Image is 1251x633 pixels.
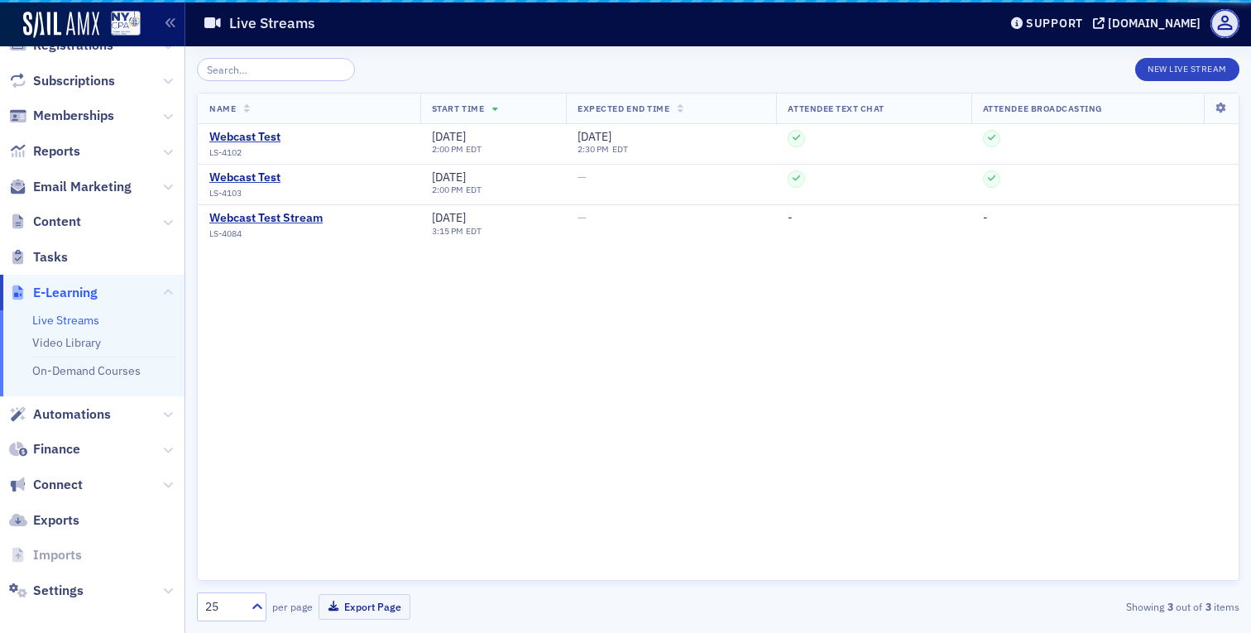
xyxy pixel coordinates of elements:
a: Memberships [9,107,114,125]
span: EDT [463,184,482,195]
span: Profile [1210,9,1239,38]
strong: 3 [1164,599,1176,614]
strong: 3 [1202,599,1214,614]
a: New Live Stream [1135,60,1239,75]
span: Attendee Text Chat [788,103,884,114]
span: Attendee Broadcasting [983,103,1102,114]
time: 2:00 PM [432,143,463,155]
span: — [578,210,587,225]
a: Settings [9,582,84,600]
time: 2:00 PM [432,184,463,195]
a: View Homepage [99,11,141,39]
div: Support [1026,16,1083,31]
a: Automations [9,405,111,424]
button: Export Page [319,594,410,620]
span: EDT [463,143,482,155]
a: Tasks [9,248,68,266]
span: Memberships [33,107,114,125]
h1: Live Streams [229,13,315,33]
div: - [983,211,1227,226]
span: EDT [609,143,628,155]
span: Tasks [33,248,68,266]
a: Email Marketing [9,178,132,196]
a: Webcast Test [209,170,280,185]
span: Start Time [432,103,484,114]
span: [DATE] [578,129,611,144]
span: — [578,170,587,185]
div: [DOMAIN_NAME] [1108,16,1201,31]
time: 3:15 PM [432,225,463,237]
span: LS-4103 [209,188,242,199]
img: SailAMX [111,11,141,36]
a: Exports [9,511,79,530]
a: Connect [9,476,83,494]
time: 2:30 PM [578,143,609,155]
a: E-Learning [9,284,98,302]
span: Automations [33,405,111,424]
label: per page [272,599,313,614]
button: New Live Stream [1135,58,1239,81]
a: Video Library [32,335,101,350]
div: 25 [205,598,242,616]
a: Webcast Test Stream [209,211,323,226]
a: Live Streams [32,313,99,328]
div: - [788,211,959,226]
span: [DATE] [432,170,466,185]
a: Finance [9,440,80,458]
span: LS-4084 [209,228,242,239]
span: [DATE] [432,129,466,144]
span: Settings [33,582,84,600]
span: Connect [33,476,83,494]
a: Webcast Test [209,130,280,145]
div: Showing out of items [903,599,1239,614]
span: E-Learning [33,284,98,302]
a: On-Demand Courses [32,363,141,378]
img: SailAMX [23,12,99,38]
span: Exports [33,511,79,530]
a: Imports [9,546,82,564]
button: [DOMAIN_NAME] [1093,17,1206,29]
a: Reports [9,142,80,161]
input: Search… [197,58,355,81]
span: LS-4102 [209,147,242,158]
span: EDT [463,225,482,237]
a: Subscriptions [9,72,115,90]
span: Name [209,103,236,114]
span: [DATE] [432,210,466,225]
span: Expected End Time [578,103,669,114]
span: Reports [33,142,80,161]
span: Finance [33,440,80,458]
span: Imports [33,546,82,564]
a: Content [9,213,81,231]
span: Email Marketing [33,178,132,196]
span: Content [33,213,81,231]
span: Subscriptions [33,72,115,90]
